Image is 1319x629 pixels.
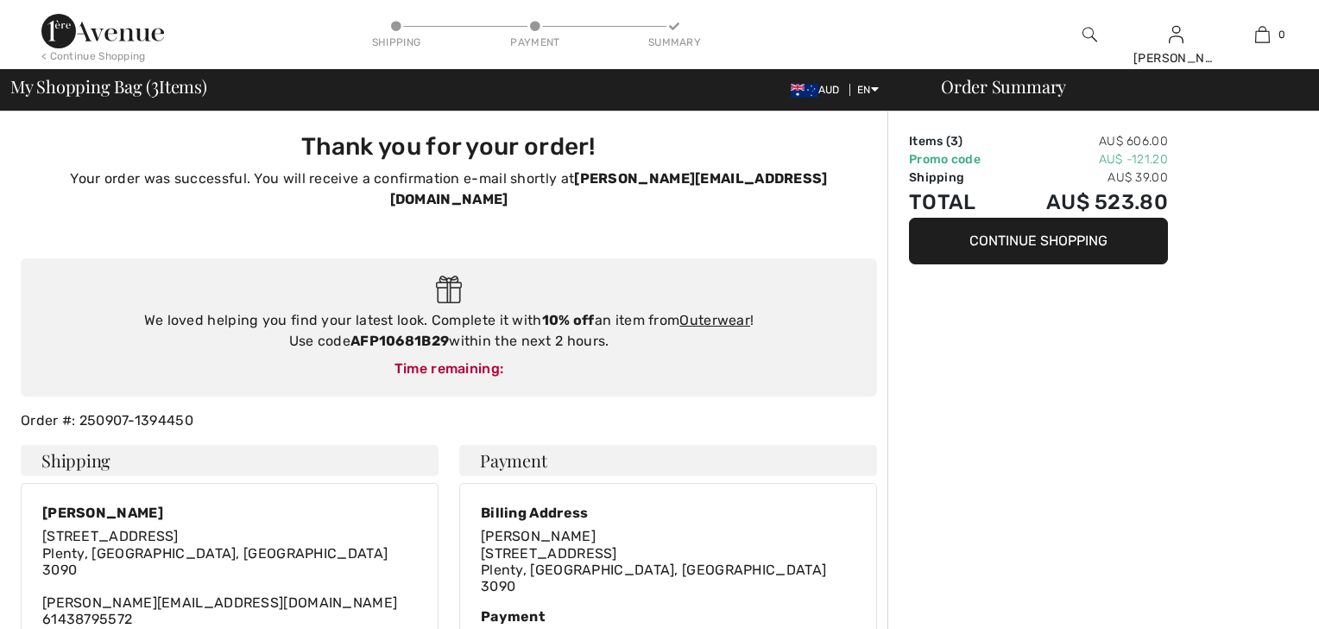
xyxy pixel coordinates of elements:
[950,134,958,149] span: 3
[1220,24,1304,45] a: 0
[857,84,879,96] span: EN
[42,505,397,521] div: [PERSON_NAME]
[909,132,1005,150] td: Items ( )
[1005,187,1168,218] td: AU$ 523.80
[909,168,1005,187] td: Shipping
[21,445,439,476] h4: Shipping
[38,359,860,379] div: Time remaining:
[10,78,207,95] span: My Shopping Bag ( Items)
[1169,24,1183,45] img: My Info
[42,528,397,627] div: [PERSON_NAME][EMAIL_ADDRESS][DOMAIN_NAME] 61438795572
[350,333,449,349] strong: AFP10681B29
[909,187,1005,218] td: Total
[481,505,826,521] div: Billing Address
[1133,49,1218,67] div: [PERSON_NAME]
[791,84,847,96] span: AUD
[542,312,595,328] strong: 10% off
[791,84,818,98] img: Australian Dollar
[679,312,750,328] a: Outerwear
[370,35,422,50] div: Shipping
[909,218,1168,264] button: Continue Shopping
[481,528,596,544] span: [PERSON_NAME]
[509,35,561,50] div: Payment
[31,132,867,162] h3: Thank you for your order!
[909,150,1005,168] td: Promo code
[1005,168,1168,187] td: AU$ 39.00
[481,608,855,625] div: Payment
[1169,26,1183,42] a: Sign In
[31,168,867,210] p: Your order was successful. You will receive a confirmation e-mail shortly at
[1255,24,1270,45] img: My Bag
[459,445,877,476] h4: Payment
[10,410,887,431] div: Order #: 250907-1394450
[42,528,388,577] span: [STREET_ADDRESS] Plenty, [GEOGRAPHIC_DATA], [GEOGRAPHIC_DATA] 3090
[390,170,828,207] strong: [PERSON_NAME][EMAIL_ADDRESS][DOMAIN_NAME]
[41,14,164,48] img: 1ère Avenue
[1209,577,1302,620] iframe: Opens a widget where you can find more information
[648,35,700,50] div: Summary
[151,73,159,96] span: 3
[1005,132,1168,150] td: AU$ 606.00
[436,276,463,304] img: Gift.svg
[1005,150,1168,168] td: AU$ -121.20
[38,310,860,352] div: We loved helping you find your latest look. Complete it with an item from ! Use code within the n...
[920,78,1309,95] div: Order Summary
[1082,24,1097,45] img: search the website
[481,545,826,594] span: [STREET_ADDRESS] Plenty, [GEOGRAPHIC_DATA], [GEOGRAPHIC_DATA] 3090
[41,48,146,64] div: < Continue Shopping
[1278,27,1285,42] span: 0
